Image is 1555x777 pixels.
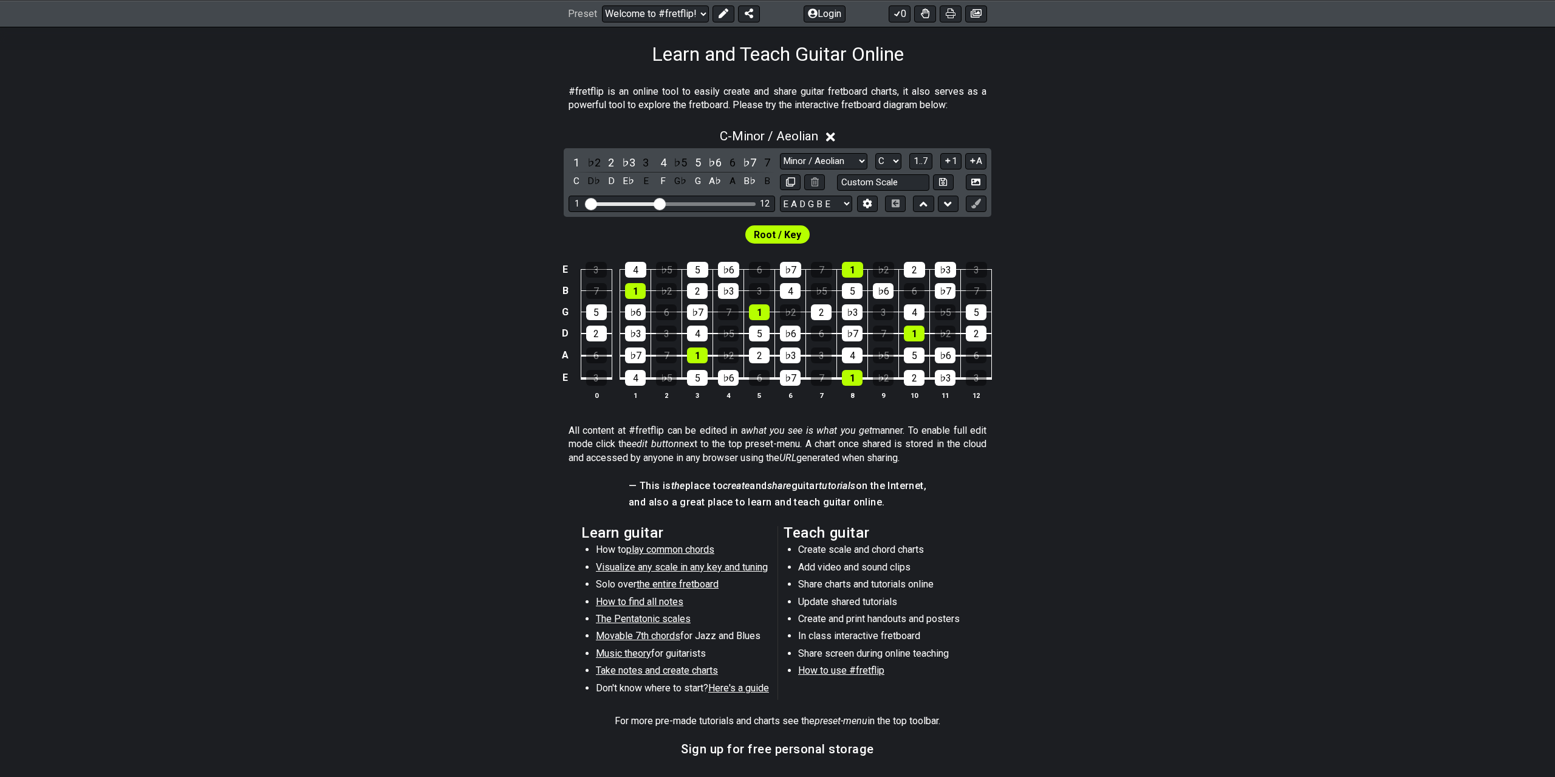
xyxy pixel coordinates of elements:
[742,154,757,171] div: toggle scale degree
[798,629,971,646] li: In class interactive fretboard
[819,480,856,491] em: tutorials
[586,347,607,363] div: 6
[798,561,971,578] li: Add video and sound clips
[935,370,955,386] div: ♭3
[656,283,677,299] div: ♭2
[744,389,775,402] th: 5
[672,154,688,171] div: toggle scale degree
[713,389,744,402] th: 4
[935,347,955,363] div: ♭6
[966,304,986,320] div: 5
[671,480,685,491] em: the
[718,262,739,278] div: ♭6
[568,8,597,19] span: Preset
[596,596,683,608] span: How to find all notes
[586,262,607,278] div: 3
[873,347,894,363] div: ♭5
[749,262,770,278] div: 6
[742,173,757,190] div: toggle pitch class
[586,370,607,386] div: 3
[637,578,719,590] span: the entire fretboard
[935,262,956,278] div: ♭3
[632,438,678,450] em: edit button
[811,283,832,299] div: ♭5
[656,370,677,386] div: ♭5
[603,173,619,190] div: toggle pitch class
[687,262,708,278] div: 5
[842,262,863,278] div: 1
[966,262,987,278] div: 3
[625,262,646,278] div: 4
[899,389,930,402] th: 10
[621,154,637,171] div: toggle scale degree
[596,648,651,659] span: Music theory
[966,370,986,386] div: 3
[638,173,654,190] div: toggle pitch class
[596,629,769,646] li: for Jazz and Blues
[842,304,863,320] div: ♭3
[904,262,925,278] div: 2
[940,153,961,169] button: 1
[798,578,971,595] li: Share charts and tutorials online
[913,196,934,212] button: Move up
[804,5,846,22] button: Login
[596,630,680,642] span: Movable 7th chords
[749,283,770,299] div: 3
[940,5,962,22] button: Print
[655,154,671,171] div: toggle scale degree
[759,173,775,190] div: toggle pitch class
[806,389,837,402] th: 7
[596,613,691,625] span: The Pentatonic scales
[558,301,573,323] td: G
[914,156,928,166] span: 1..7
[723,480,750,491] em: create
[625,347,646,363] div: ♭7
[569,85,986,112] p: #fretflip is an online tool to easily create and share guitar fretboard charts, it also serves as...
[935,283,955,299] div: ♭7
[904,370,924,386] div: 2
[784,526,974,539] h2: Teach guitar
[718,370,739,386] div: ♭6
[914,5,936,22] button: Toggle Dexterity for all fretkits
[687,326,708,341] div: 4
[904,326,924,341] div: 1
[625,283,646,299] div: 1
[842,347,863,363] div: 4
[687,370,708,386] div: 5
[625,304,646,320] div: ♭6
[811,370,832,386] div: 7
[707,154,723,171] div: toggle scale degree
[638,154,654,171] div: toggle scale degree
[798,595,971,612] li: Update shared tutorials
[656,347,677,363] div: 7
[904,304,924,320] div: 4
[687,347,708,363] div: 1
[842,326,863,341] div: ♭7
[720,129,818,143] span: C - Minor / Aeolian
[780,196,852,212] select: Tuning
[682,389,713,402] th: 3
[575,199,579,209] div: 1
[875,153,901,169] select: Tonic/Root
[655,173,671,190] div: toggle pitch class
[760,199,770,209] div: 12
[759,154,775,171] div: toggle scale degree
[780,174,801,191] button: Copy
[749,347,770,363] div: 2
[889,5,911,22] button: 0
[749,326,770,341] div: 5
[780,304,801,320] div: ♭2
[558,323,573,344] td: D
[596,682,769,699] li: Don't know where to start?
[629,496,926,509] h4: and also a great place to learn and teach guitar online.
[625,370,646,386] div: 4
[767,480,791,491] em: share
[596,578,769,595] li: Solo over
[938,196,959,212] button: Move down
[965,5,987,22] button: Create image
[798,647,971,664] li: Share screen during online teaching
[909,153,932,169] button: 1..7
[586,326,607,341] div: 2
[558,344,573,367] td: A
[718,304,739,320] div: 7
